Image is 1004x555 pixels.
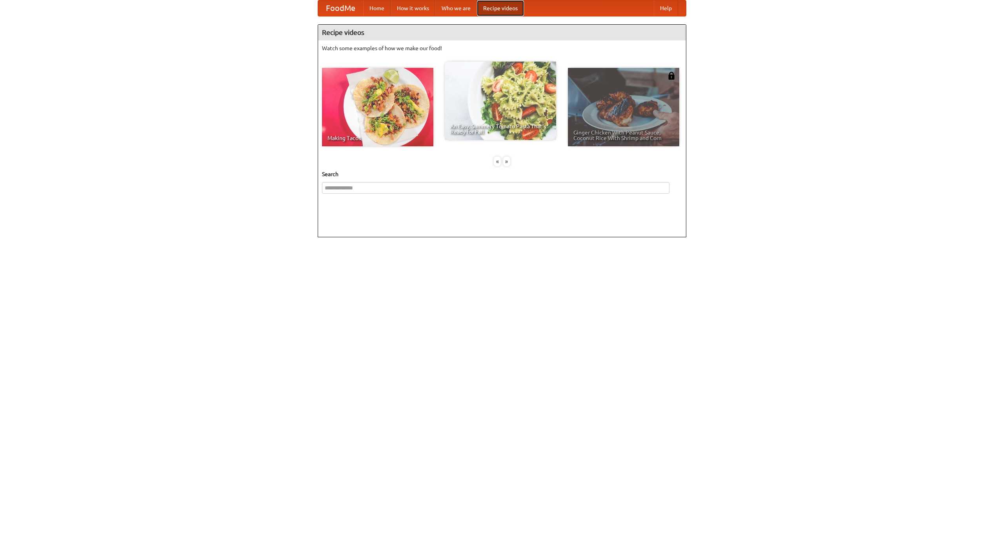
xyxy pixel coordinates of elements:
a: Help [654,0,678,16]
a: FoodMe [318,0,363,16]
h5: Search [322,170,682,178]
a: Recipe videos [477,0,524,16]
h4: Recipe videos [318,25,686,40]
a: Home [363,0,391,16]
a: An Easy, Summery Tomato Pasta That's Ready for Fall [445,62,556,140]
a: Who we are [435,0,477,16]
a: How it works [391,0,435,16]
span: Making Tacos [327,135,428,141]
div: » [503,156,510,166]
div: « [494,156,501,166]
p: Watch some examples of how we make our food! [322,44,682,52]
img: 483408.png [668,72,675,80]
span: An Easy, Summery Tomato Pasta That's Ready for Fall [450,124,551,135]
a: Making Tacos [322,68,433,146]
